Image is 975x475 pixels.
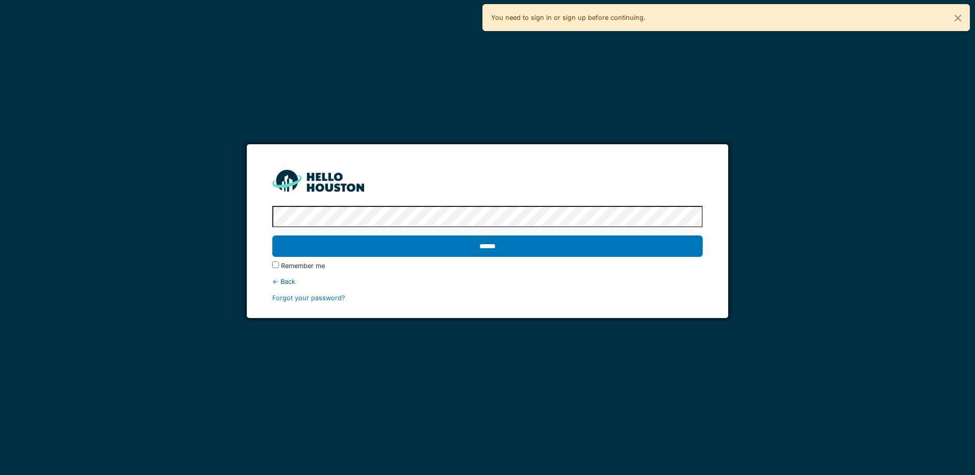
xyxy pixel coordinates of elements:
img: HH_line-BYnF2_Hg.png [272,170,364,192]
a: Forgot your password? [272,294,345,302]
label: Remember me [281,261,325,271]
div: ← Back [272,277,702,286]
div: You need to sign in or sign up before continuing. [482,4,970,31]
button: Close [946,5,969,32]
